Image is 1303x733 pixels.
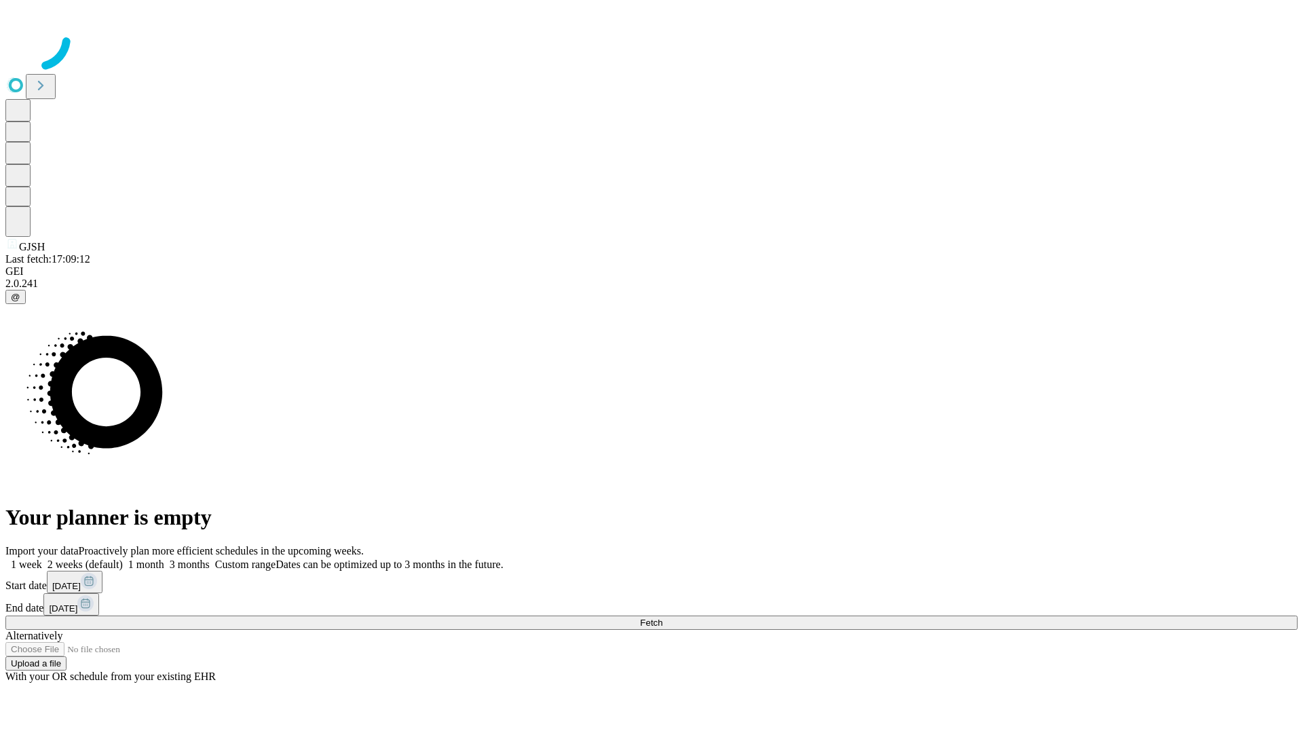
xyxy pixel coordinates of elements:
[79,545,364,557] span: Proactively plan more efficient schedules in the upcoming weeks.
[52,581,81,591] span: [DATE]
[47,571,102,593] button: [DATE]
[5,253,90,265] span: Last fetch: 17:09:12
[5,290,26,304] button: @
[11,559,42,570] span: 1 week
[5,265,1298,278] div: GEI
[19,241,45,252] span: GJSH
[5,571,1298,593] div: Start date
[5,630,62,641] span: Alternatively
[170,559,210,570] span: 3 months
[11,292,20,302] span: @
[48,559,123,570] span: 2 weeks (default)
[276,559,503,570] span: Dates can be optimized up to 3 months in the future.
[5,656,67,671] button: Upload a file
[128,559,164,570] span: 1 month
[215,559,276,570] span: Custom range
[5,671,216,682] span: With your OR schedule from your existing EHR
[5,593,1298,616] div: End date
[43,593,99,616] button: [DATE]
[5,616,1298,630] button: Fetch
[5,545,79,557] span: Import your data
[5,505,1298,530] h1: Your planner is empty
[49,603,77,614] span: [DATE]
[640,618,662,628] span: Fetch
[5,278,1298,290] div: 2.0.241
